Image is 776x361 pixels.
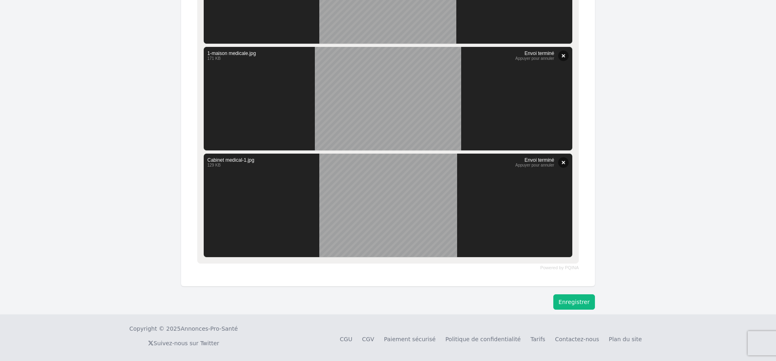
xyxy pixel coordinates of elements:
[609,336,642,342] a: Plan du site
[129,325,238,333] div: Copyright © 2025
[555,336,599,342] a: Contactez-nous
[181,325,238,333] a: Annonces-Pro-Santé
[384,336,436,342] a: Paiement sécurisé
[362,336,374,342] a: CGV
[540,266,579,270] a: Powered by PQINA
[340,336,352,342] a: CGU
[553,294,595,310] button: Enregistrer
[148,340,219,346] a: Suivez-nous sur Twitter
[530,336,545,342] a: Tarifs
[445,336,521,342] a: Politique de confidentialité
